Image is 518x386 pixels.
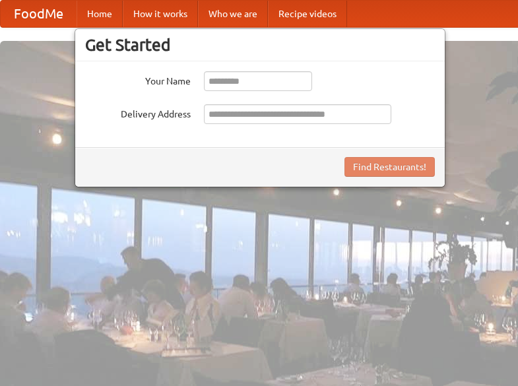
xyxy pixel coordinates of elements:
[1,1,77,27] a: FoodMe
[85,104,191,121] label: Delivery Address
[123,1,198,27] a: How it works
[198,1,268,27] a: Who we are
[268,1,347,27] a: Recipe videos
[85,71,191,88] label: Your Name
[344,157,435,177] button: Find Restaurants!
[77,1,123,27] a: Home
[85,35,435,55] h3: Get Started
